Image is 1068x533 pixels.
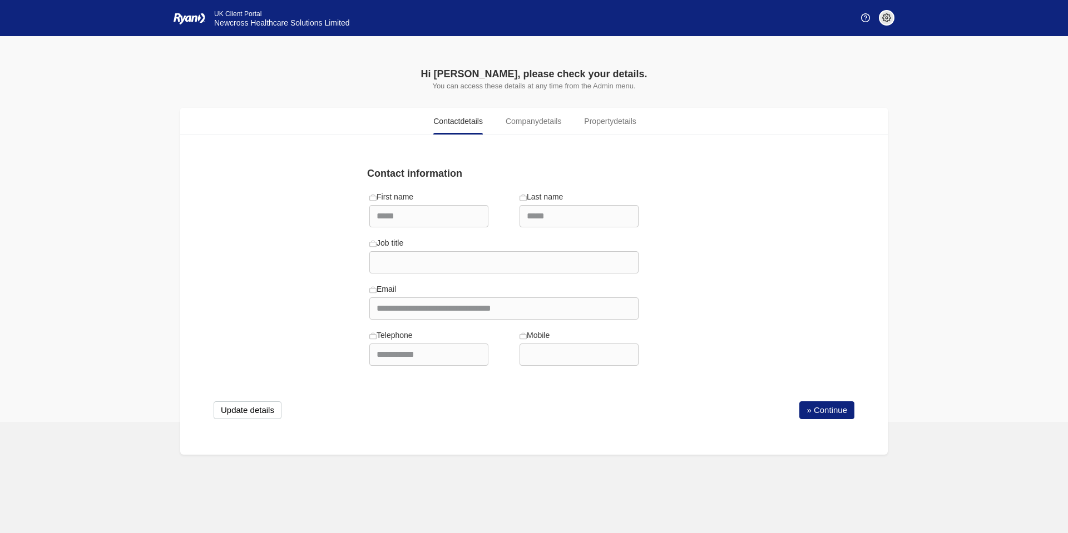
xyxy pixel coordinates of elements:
[369,330,413,341] label: Telephone
[369,191,413,203] label: First name
[300,67,768,82] div: Hi [PERSON_NAME], please check your details.
[433,116,483,127] span: Contact
[369,237,403,249] label: Job title
[506,116,561,127] span: Company
[539,117,561,126] span: details
[575,108,645,135] a: Propertydetails
[496,108,571,135] a: Companydetails
[461,117,483,126] span: details
[300,82,768,90] p: You can access these details at any time from the Admin menu.
[882,13,891,22] img: settings
[520,191,563,203] label: Last name
[214,10,261,18] span: UK Client Portal
[861,13,870,22] img: Help
[214,401,281,419] button: Update details
[424,108,492,135] a: Contactdetails
[799,401,854,419] a: » Continue
[214,18,350,27] span: Newcross Healthcare Solutions Limited
[584,116,636,127] span: Property
[369,283,396,295] label: Email
[360,166,647,181] div: Contact information
[614,117,636,126] span: details
[520,330,550,341] label: Mobile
